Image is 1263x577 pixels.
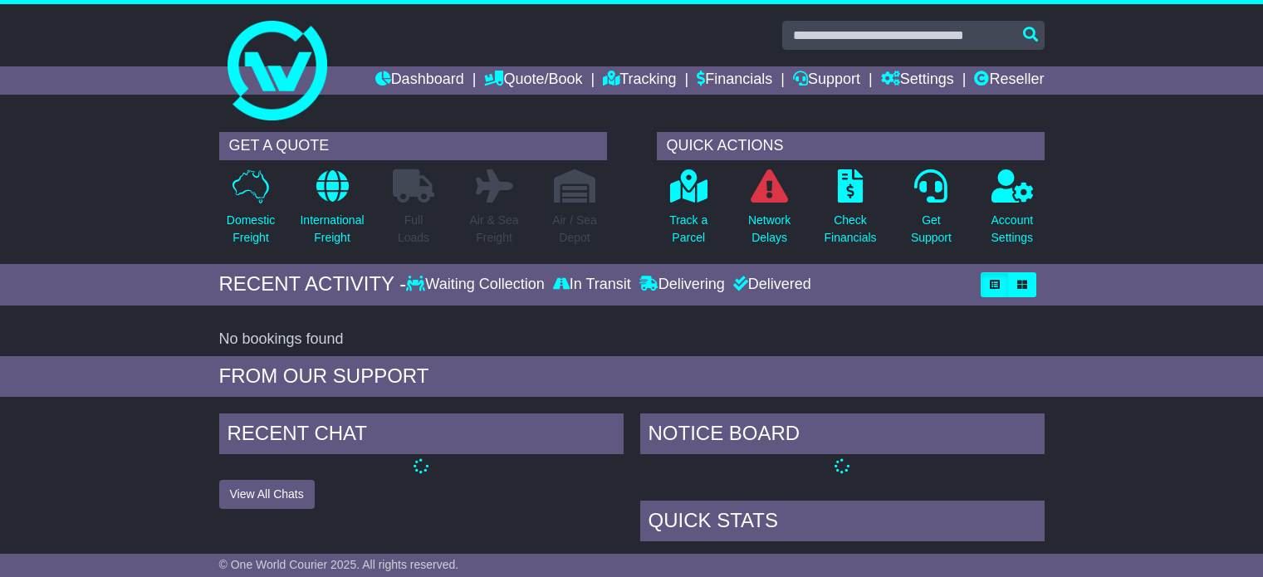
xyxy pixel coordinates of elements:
span: © One World Courier 2025. All rights reserved. [219,558,459,571]
p: Air / Sea Depot [552,212,597,247]
div: No bookings found [219,330,1045,349]
a: Quote/Book [484,66,582,95]
div: Delivering [635,276,729,294]
a: Track aParcel [668,169,708,256]
p: International Freight [300,212,364,247]
div: Delivered [729,276,811,294]
div: Waiting Collection [406,276,548,294]
a: NetworkDelays [747,169,791,256]
a: CheckFinancials [824,169,878,256]
a: Dashboard [375,66,464,95]
div: GET A QUOTE [219,132,607,160]
a: AccountSettings [991,169,1035,256]
p: Get Support [911,212,952,247]
a: GetSupport [910,169,952,256]
button: View All Chats [219,480,315,509]
div: FROM OUR SUPPORT [219,364,1045,389]
div: NOTICE BOARD [640,413,1045,458]
p: Domestic Freight [227,212,275,247]
a: Financials [697,66,772,95]
p: Track a Parcel [669,212,707,247]
p: Check Financials [825,212,877,247]
a: Reseller [974,66,1044,95]
div: RECENT ACTIVITY - [219,272,407,296]
a: Support [793,66,860,95]
a: InternationalFreight [299,169,365,256]
div: QUICK ACTIONS [657,132,1045,160]
p: Air & Sea Freight [469,212,518,247]
a: DomesticFreight [226,169,276,256]
p: Network Delays [748,212,791,247]
div: RECENT CHAT [219,413,624,458]
div: Quick Stats [640,501,1045,545]
a: Tracking [603,66,676,95]
p: Account Settings [991,212,1034,247]
div: In Transit [549,276,635,294]
a: Settings [881,66,954,95]
p: Full Loads [393,212,434,247]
